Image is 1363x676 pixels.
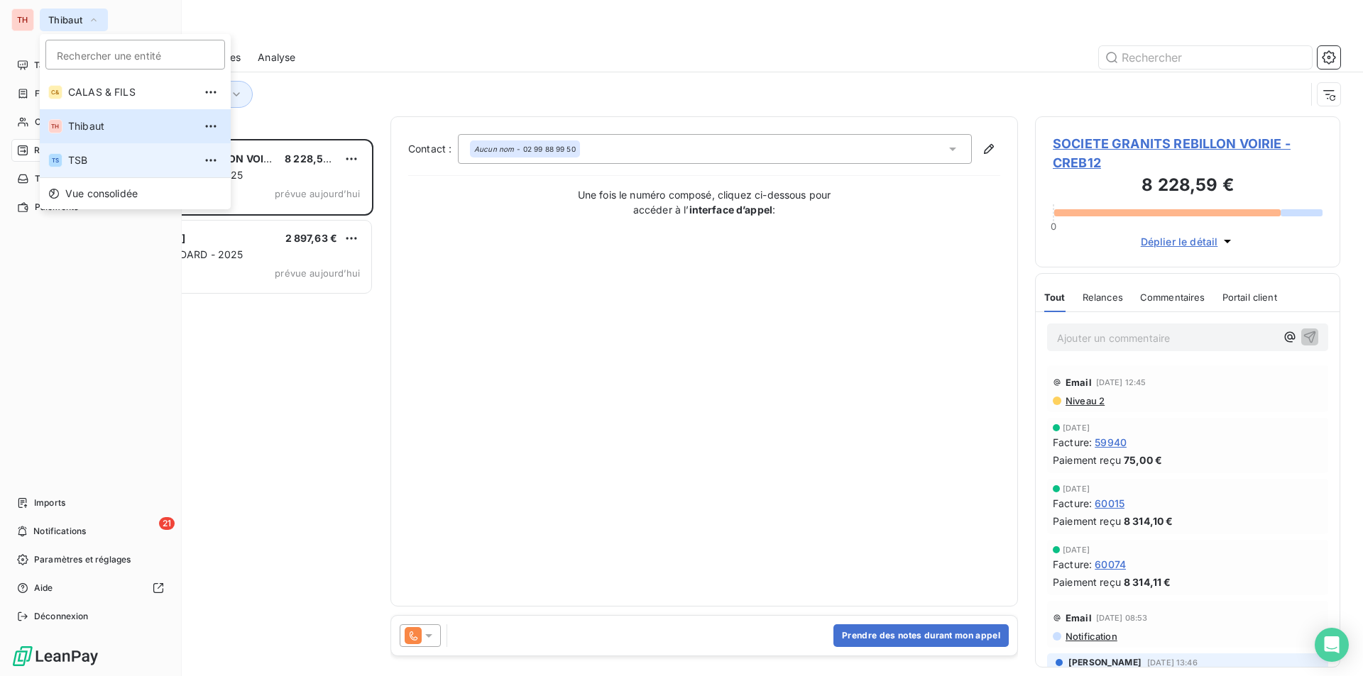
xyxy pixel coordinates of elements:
[35,116,63,128] span: Clients
[474,144,576,154] div: - 02 99 88 99 50
[48,153,62,167] div: TS
[1083,292,1123,303] span: Relances
[562,187,846,217] p: Une fois le numéro composé, cliquez ci-dessous pour accéder à l’ :
[833,624,1009,647] button: Prendre des notes durant mon appel
[34,553,131,566] span: Paramètres et réglages
[1053,453,1121,467] span: Paiement reçu
[258,50,295,65] span: Analyse
[1066,377,1092,388] span: Email
[48,119,62,133] div: TH
[34,497,65,509] span: Imports
[35,87,71,100] span: Factures
[68,139,373,676] div: grid
[68,119,194,133] span: Thibaut
[1068,656,1142,669] span: [PERSON_NAME]
[1053,575,1121,589] span: Paiement reçu
[35,172,65,185] span: Tâches
[689,204,773,216] strong: interface d’appel
[285,153,339,165] span: 8 228,59 €
[275,188,360,199] span: prévue aujourd’hui
[1044,292,1066,303] span: Tout
[1315,628,1349,662] div: Open Intercom Messenger
[1140,292,1205,303] span: Commentaires
[33,525,86,538] span: Notifications
[1063,484,1090,493] span: [DATE]
[48,14,82,26] span: Thibaut
[1053,557,1092,572] span: Facture :
[1063,423,1090,432] span: [DATE]
[1124,453,1162,467] span: 75,00 €
[1053,435,1092,450] span: Facture :
[1051,221,1056,232] span: 0
[285,232,338,244] span: 2 897,63 €
[1063,545,1090,554] span: [DATE]
[11,577,170,599] a: Aide
[1096,614,1148,622] span: [DATE] 08:53
[1096,378,1146,387] span: [DATE] 12:45
[1053,496,1092,511] span: Facture :
[34,59,100,72] span: Tableau de bord
[1053,172,1323,201] h3: 8 228,59 €
[1053,514,1121,528] span: Paiement reçu
[159,517,175,530] span: 21
[408,142,458,156] label: Contact :
[1124,514,1173,528] span: 8 314,10 €
[1147,658,1198,667] span: [DATE] 13:46
[1066,612,1092,624] span: Email
[1137,233,1239,250] button: Déplier le détail
[1064,395,1105,406] span: Niveau 2
[11,645,99,667] img: Logo LeanPay
[1095,557,1126,572] span: 60074
[68,153,194,167] span: TSB
[11,9,34,31] div: TH
[1064,631,1117,642] span: Notification
[34,610,89,623] span: Déconnexion
[1099,46,1312,69] input: Rechercher
[1053,134,1323,172] span: SOCIETE GRANITS REBILLON VOIRIE - CREB12
[474,144,514,154] em: Aucun nom
[48,85,62,99] div: C&
[35,201,78,214] span: Paiements
[34,582,53,594] span: Aide
[1095,496,1124,511] span: 60015
[34,144,72,157] span: Relances
[45,40,225,70] input: placeholder
[68,85,194,99] span: CALAS & FILS
[1095,435,1127,450] span: 59940
[1222,292,1277,303] span: Portail client
[275,267,360,279] span: prévue aujourd’hui
[65,187,138,201] span: Vue consolidée
[1141,234,1218,249] span: Déplier le détail
[1124,575,1171,589] span: 8 314,11 €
